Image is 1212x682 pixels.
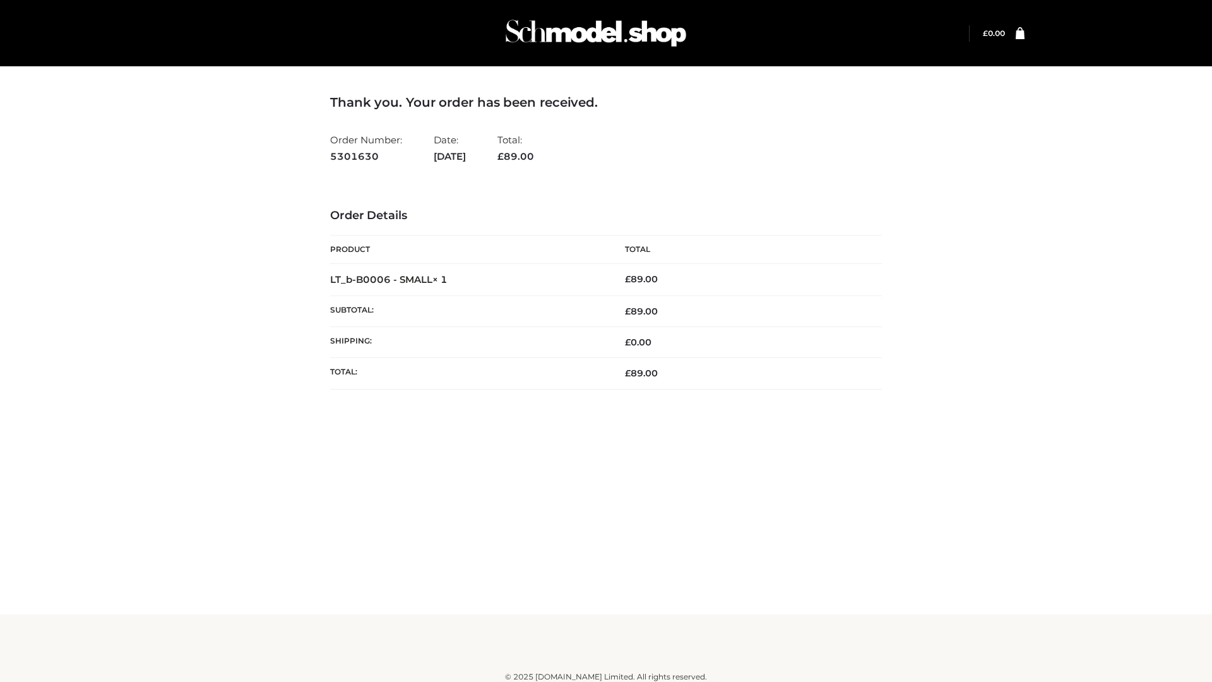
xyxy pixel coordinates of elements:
strong: 5301630 [330,148,402,165]
span: 89.00 [497,150,534,162]
h3: Order Details [330,209,882,223]
li: Date: [434,129,466,167]
th: Product [330,236,606,264]
span: 89.00 [625,306,658,317]
th: Subtotal: [330,296,606,326]
bdi: 0.00 [625,337,651,348]
span: £ [625,273,631,285]
strong: [DATE] [434,148,466,165]
span: 89.00 [625,368,658,379]
span: £ [625,368,631,379]
th: Total [606,236,882,264]
strong: × 1 [432,273,448,285]
span: £ [625,306,631,317]
h3: Thank you. Your order has been received. [330,95,882,110]
li: Order Number: [330,129,402,167]
th: Total: [330,358,606,389]
span: £ [625,337,631,348]
a: £0.00 [983,28,1005,38]
bdi: 0.00 [983,28,1005,38]
span: £ [983,28,988,38]
li: Total: [497,129,534,167]
span: £ [497,150,504,162]
th: Shipping: [330,327,606,358]
bdi: 89.00 [625,273,658,285]
img: Schmodel Admin 964 [501,8,691,58]
strong: LT_b-B0006 - SMALL [330,273,448,285]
